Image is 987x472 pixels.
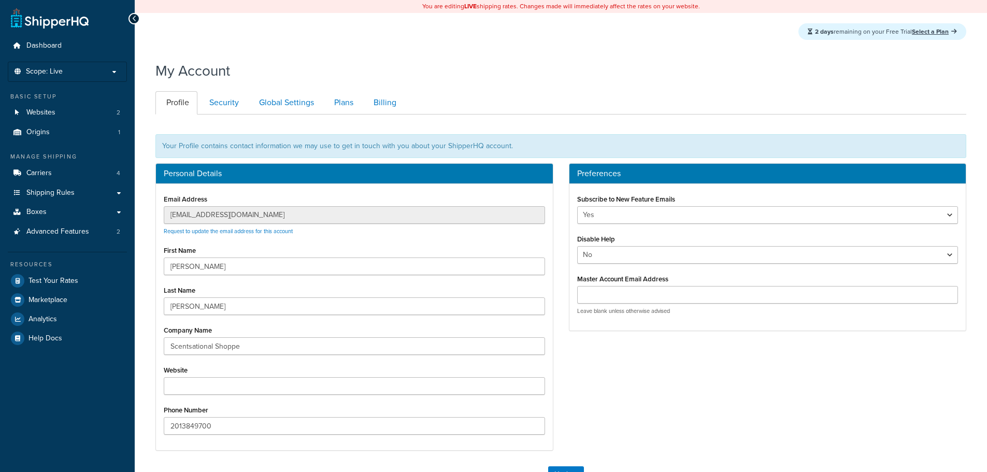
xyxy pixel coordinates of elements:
[11,8,89,28] a: ShipperHQ Home
[26,41,62,50] span: Dashboard
[8,203,127,222] a: Boxes
[155,61,230,81] h1: My Account
[363,91,405,115] a: Billing
[8,36,127,55] a: Dashboard
[26,227,89,236] span: Advanced Features
[248,91,322,115] a: Global Settings
[8,123,127,142] li: Origins
[912,27,957,36] a: Select a Plan
[577,275,668,283] label: Master Account Email Address
[8,183,127,203] a: Shipping Rules
[117,108,120,117] span: 2
[26,108,55,117] span: Websites
[8,329,127,348] a: Help Docs
[28,334,62,343] span: Help Docs
[155,91,197,115] a: Profile
[26,128,50,137] span: Origins
[815,27,834,36] strong: 2 days
[117,169,120,178] span: 4
[28,315,57,324] span: Analytics
[8,271,127,290] a: Test Your Rates
[28,296,67,305] span: Marketplace
[164,227,293,235] a: Request to update the email address for this account
[8,291,127,309] a: Marketplace
[164,326,212,334] label: Company Name
[26,169,52,178] span: Carriers
[8,103,127,122] a: Websites 2
[8,92,127,101] div: Basic Setup
[577,169,959,178] h3: Preferences
[164,169,545,178] h3: Personal Details
[8,222,127,241] a: Advanced Features 2
[8,123,127,142] a: Origins 1
[164,247,196,254] label: First Name
[26,67,63,76] span: Scope: Live
[577,307,959,315] p: Leave blank unless otherwise advised
[164,406,208,414] label: Phone Number
[155,134,966,158] div: Your Profile contains contact information we may use to get in touch with you about your ShipperH...
[26,208,47,217] span: Boxes
[464,2,477,11] b: LIVE
[8,310,127,328] a: Analytics
[8,103,127,122] li: Websites
[8,164,127,183] li: Carriers
[798,23,966,40] div: remaining on your Free Trial
[8,260,127,269] div: Resources
[577,235,615,243] label: Disable Help
[8,152,127,161] div: Manage Shipping
[8,222,127,241] li: Advanced Features
[164,366,188,374] label: Website
[164,195,207,203] label: Email Address
[8,164,127,183] a: Carriers 4
[164,287,195,294] label: Last Name
[323,91,362,115] a: Plans
[117,227,120,236] span: 2
[577,195,675,203] label: Subscribe to New Feature Emails
[118,128,120,137] span: 1
[26,189,75,197] span: Shipping Rules
[28,277,78,285] span: Test Your Rates
[198,91,247,115] a: Security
